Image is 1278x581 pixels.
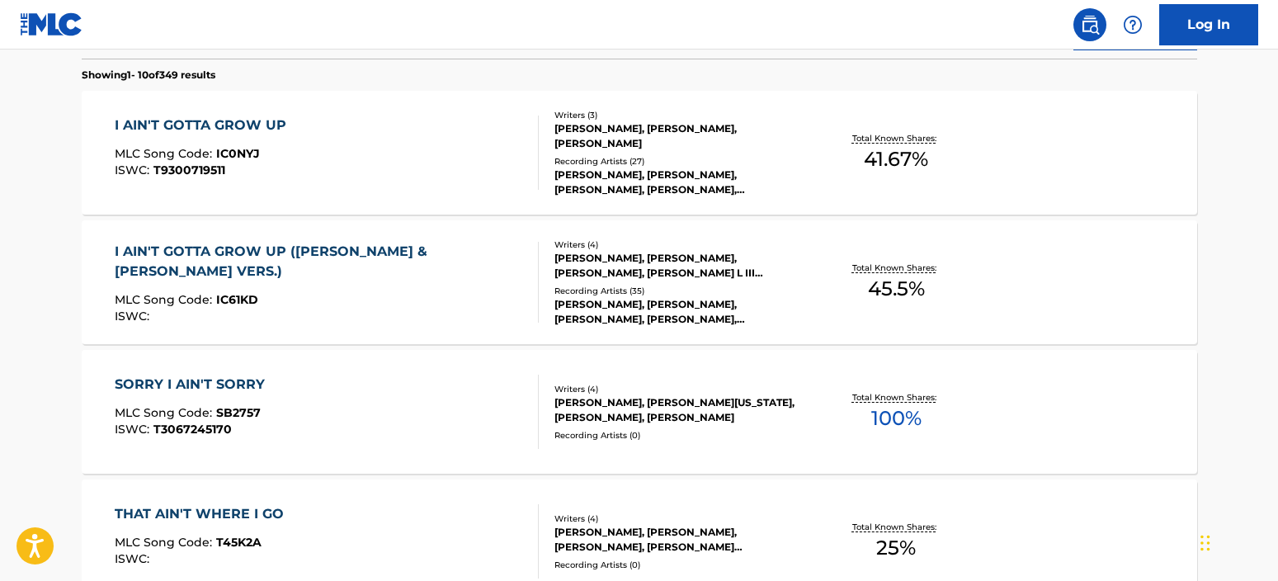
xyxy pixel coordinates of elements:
img: search [1080,15,1100,35]
span: ISWC : [115,163,153,177]
div: Writers ( 4 ) [554,383,804,395]
div: I AIN'T GOTTA GROW UP [115,116,295,135]
div: Recording Artists ( 0 ) [554,429,804,442]
p: Showing 1 - 10 of 349 results [82,68,215,83]
span: T3067245170 [153,422,232,437]
a: I AIN'T GOTTA GROW UPMLC Song Code:IC0NYJISWC:T9300719511Writers (3)[PERSON_NAME], [PERSON_NAME],... [82,91,1197,215]
span: ISWC : [115,551,153,566]
div: SORRY I AIN'T SORRY [115,375,273,394]
span: 100 % [871,404,922,433]
a: I AIN'T GOTTA GROW UP ([PERSON_NAME] & [PERSON_NAME] VERS.)MLC Song Code:IC61KDISWC:Writers (4)[P... [82,220,1197,344]
div: [PERSON_NAME], [PERSON_NAME], [PERSON_NAME], [PERSON_NAME], [PERSON_NAME], [PERSON_NAME], [PERSON... [554,168,804,197]
div: [PERSON_NAME], [PERSON_NAME], [PERSON_NAME], [PERSON_NAME] [PERSON_NAME] [554,525,804,555]
p: Total Known Shares: [852,391,941,404]
div: Writers ( 3 ) [554,109,804,121]
span: MLC Song Code : [115,405,216,420]
span: ISWC : [115,422,153,437]
a: SORRY I AIN'T SORRYMLC Song Code:SB2757ISWC:T3067245170Writers (4)[PERSON_NAME], [PERSON_NAME][US... [82,350,1197,474]
div: [PERSON_NAME], [PERSON_NAME], [PERSON_NAME], [PERSON_NAME] L III [PERSON_NAME] [554,251,804,281]
span: 25 % [876,533,916,563]
img: MLC Logo [20,12,83,36]
div: Recording Artists ( 27 ) [554,155,804,168]
span: IC0NYJ [216,146,260,161]
span: SB2757 [216,405,261,420]
img: help [1123,15,1143,35]
a: Public Search [1073,8,1106,41]
span: MLC Song Code : [115,292,216,307]
span: MLC Song Code : [115,146,216,161]
a: Log In [1159,4,1258,45]
p: Total Known Shares: [852,132,941,144]
div: Help [1116,8,1149,41]
p: Total Known Shares: [852,262,941,274]
span: T9300719511 [153,163,225,177]
span: MLC Song Code : [115,535,216,550]
div: [PERSON_NAME], [PERSON_NAME][US_STATE], [PERSON_NAME], [PERSON_NAME] [554,395,804,425]
div: THAT AIN'T WHERE I GO [115,504,292,524]
div: Writers ( 4 ) [554,513,804,525]
p: Total Known Shares: [852,521,941,533]
div: [PERSON_NAME], [PERSON_NAME], [PERSON_NAME], [PERSON_NAME], [PERSON_NAME], [PERSON_NAME] [554,297,804,327]
span: ISWC : [115,309,153,324]
div: Writers ( 4 ) [554,239,804,251]
span: T45K2A [216,535,262,550]
div: Recording Artists ( 35 ) [554,285,804,297]
span: IC61KD [216,292,258,307]
span: 45.5 % [868,274,925,304]
span: 41.67 % [864,144,928,174]
div: Recording Artists ( 0 ) [554,559,804,571]
iframe: Chat Widget [1195,502,1278,581]
div: I AIN'T GOTTA GROW UP ([PERSON_NAME] & [PERSON_NAME] VERS.) [115,242,525,281]
div: Drag [1200,518,1210,568]
div: [PERSON_NAME], [PERSON_NAME], [PERSON_NAME] [554,121,804,151]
